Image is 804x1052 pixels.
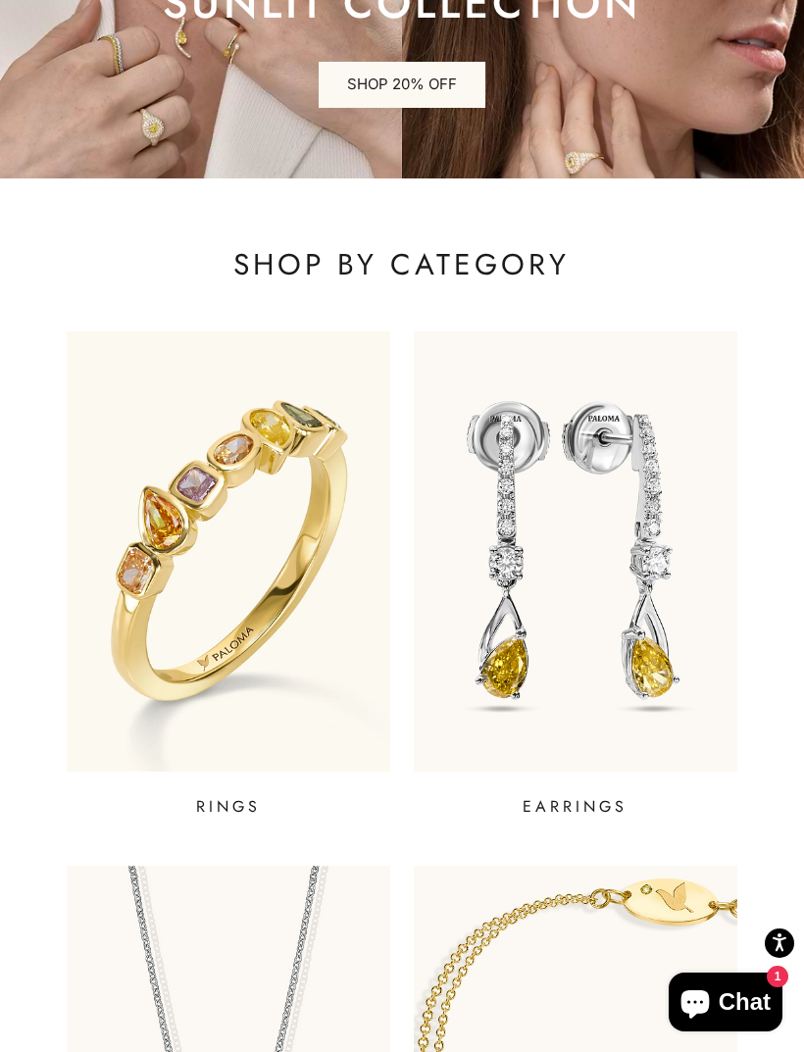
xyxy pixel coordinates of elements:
p: RINGS [196,795,261,819]
p: EARRINGS [523,795,628,819]
a: EARRINGS [414,331,737,818]
p: SHOP BY CATEGORY [67,245,736,284]
inbox-online-store-chat: Shopify online store chat [663,973,788,1036]
a: RINGS [67,331,390,818]
a: SHOP 20% OFF [319,62,485,109]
